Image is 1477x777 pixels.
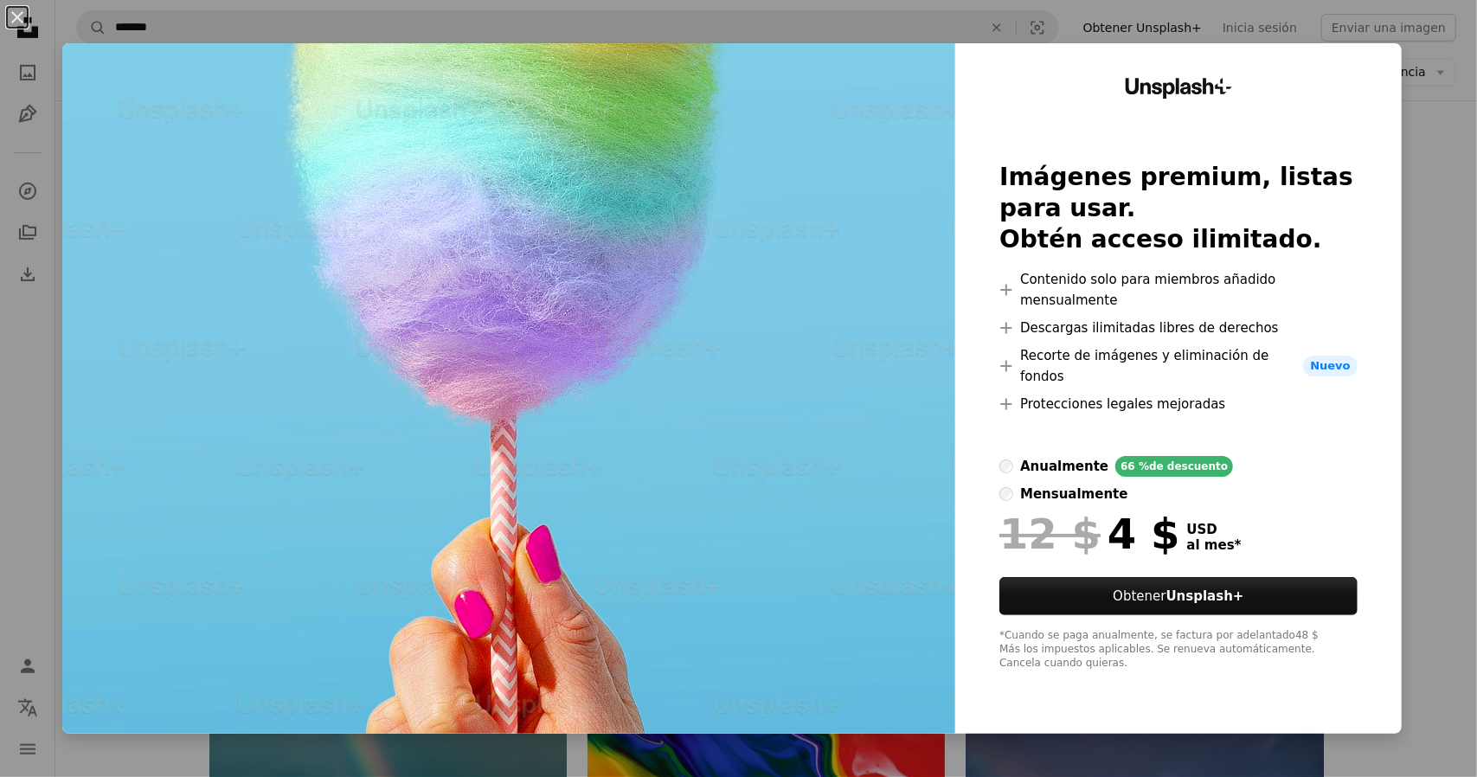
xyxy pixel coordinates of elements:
span: 12 $ [999,511,1101,556]
button: ObtenerUnsplash+ [999,577,1358,615]
div: anualmente [1020,456,1108,477]
span: Nuevo [1303,356,1357,376]
li: Protecciones legales mejoradas [999,394,1358,414]
li: Recorte de imágenes y eliminación de fondos [999,345,1358,387]
h2: Imágenes premium, listas para usar. Obtén acceso ilimitado. [999,162,1358,255]
span: al mes * [1187,537,1242,553]
li: Contenido solo para miembros añadido mensualmente [999,269,1358,311]
div: *Cuando se paga anualmente, se factura por adelantado 48 $ Más los impuestos aplicables. Se renue... [999,629,1358,671]
input: anualmente66 %de descuento [999,459,1013,473]
div: 4 $ [999,511,1179,556]
div: mensualmente [1020,484,1127,504]
li: Descargas ilimitadas libres de derechos [999,318,1358,338]
span: USD [1187,522,1242,537]
input: mensualmente [999,487,1013,501]
div: 66 % de descuento [1115,456,1233,477]
strong: Unsplash+ [1166,588,1244,604]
